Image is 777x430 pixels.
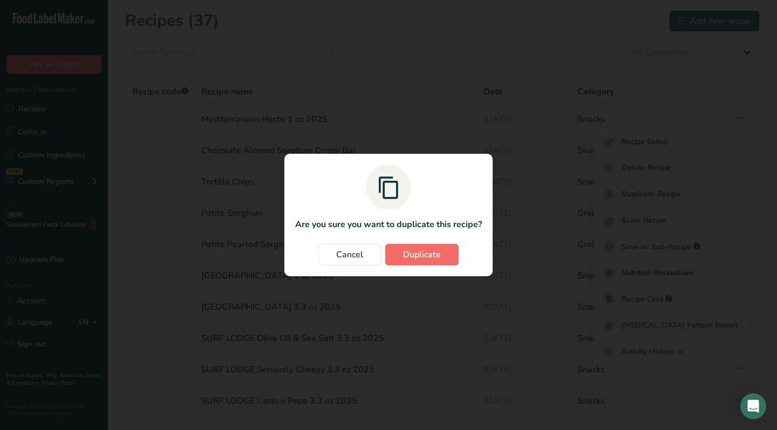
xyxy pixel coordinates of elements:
[336,248,363,261] span: Cancel
[295,218,482,231] p: Are you sure you want to duplicate this recipe?
[740,393,766,419] div: Open Intercom Messenger
[318,244,381,265] button: Cancel
[385,244,459,265] button: Duplicate
[403,248,441,261] span: Duplicate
